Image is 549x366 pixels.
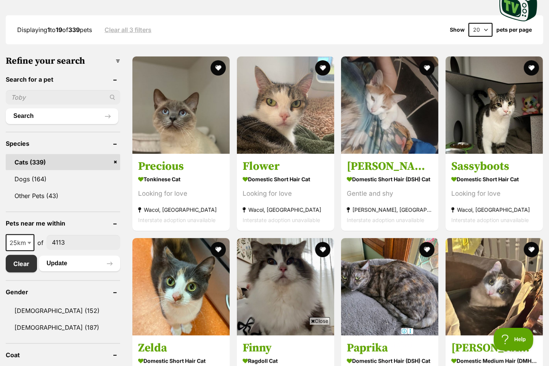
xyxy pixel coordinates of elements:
[451,205,537,215] strong: Wacol, [GEOGRAPHIC_DATA]
[105,26,151,33] a: Clear all 3 filters
[347,205,433,215] strong: [PERSON_NAME], [GEOGRAPHIC_DATA]
[6,76,120,83] header: Search for a pet
[6,255,37,272] a: Clear
[6,56,120,66] h3: Refine your search
[6,289,120,295] header: Gender
[47,26,50,34] strong: 1
[6,351,120,358] header: Coat
[451,355,537,366] strong: Domestic Medium Hair (DMH) Cat
[6,140,120,147] header: Species
[6,237,34,248] span: 25km
[523,242,539,257] button: favourite
[138,189,224,199] div: Looking for love
[138,217,216,223] span: Interstate adoption unavailable
[341,56,438,154] img: Tom - Domestic Short Hair (DSH) Cat
[451,174,537,185] strong: Domestic Short Hair Cat
[341,153,438,231] a: [PERSON_NAME] Domestic Short Hair (DSH) Cat Gentle and shy [PERSON_NAME], [GEOGRAPHIC_DATA] Inter...
[451,340,537,355] h3: [PERSON_NAME]
[419,242,435,257] button: favourite
[211,242,226,257] button: favourite
[211,60,226,76] button: favourite
[39,256,120,271] button: Update
[6,220,120,227] header: Pets near me within
[6,171,120,187] a: Dogs (164)
[6,188,120,204] a: Other Pets (43)
[494,328,534,351] iframe: Help Scout Beacon - Open
[6,108,118,124] button: Search
[17,26,92,34] span: Displaying to of pets
[451,159,537,174] h3: Sassyboots
[56,26,62,34] strong: 19
[68,26,80,34] strong: 339
[138,159,224,174] h3: Precious
[237,238,334,335] img: Finny - Ragdoll Cat
[132,56,230,154] img: Precious - Tonkinese Cat
[309,317,330,325] span: Close
[6,303,120,319] a: [DEMOGRAPHIC_DATA] (152)
[37,238,43,247] span: of
[341,238,438,335] img: Paprika - Domestic Short Hair (DSH) Cat
[243,205,328,215] strong: Wacol, [GEOGRAPHIC_DATA]
[243,217,320,223] span: Interstate adoption unavailable
[6,90,120,105] input: Toby
[419,60,435,76] button: favourite
[132,153,230,231] a: Precious Tonkinese Cat Looking for love Wacol, [GEOGRAPHIC_DATA] Interstate adoption unavailable
[136,328,414,362] iframe: Advertisement
[6,319,120,335] a: [DEMOGRAPHIC_DATA] (187)
[237,153,334,231] a: Flower Domestic Short Hair Cat Looking for love Wacol, [GEOGRAPHIC_DATA] Interstate adoption unav...
[47,235,120,250] input: postcode
[347,217,424,223] span: Interstate adoption unavailable
[523,60,539,76] button: favourite
[6,234,34,251] span: 25km
[446,238,543,335] img: Zoe - Domestic Medium Hair (DMH) Cat
[237,56,334,154] img: Flower - Domestic Short Hair Cat
[138,205,224,215] strong: Wacol, [GEOGRAPHIC_DATA]
[347,159,433,174] h3: [PERSON_NAME]
[315,242,330,257] button: favourite
[243,174,328,185] strong: Domestic Short Hair Cat
[450,27,465,33] span: Show
[132,238,230,335] img: Zelda - Domestic Short Hair Cat
[347,189,433,199] div: Gentle and shy
[243,159,328,174] h3: Flower
[243,189,328,199] div: Looking for love
[6,154,120,170] a: Cats (339)
[446,153,543,231] a: Sassyboots Domestic Short Hair Cat Looking for love Wacol, [GEOGRAPHIC_DATA] Interstate adoption ...
[446,56,543,154] img: Sassyboots - Domestic Short Hair Cat
[138,174,224,185] strong: Tonkinese Cat
[451,189,537,199] div: Looking for love
[315,60,330,76] button: favourite
[347,174,433,185] strong: Domestic Short Hair (DSH) Cat
[496,27,532,33] label: pets per page
[451,217,529,223] span: Interstate adoption unavailable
